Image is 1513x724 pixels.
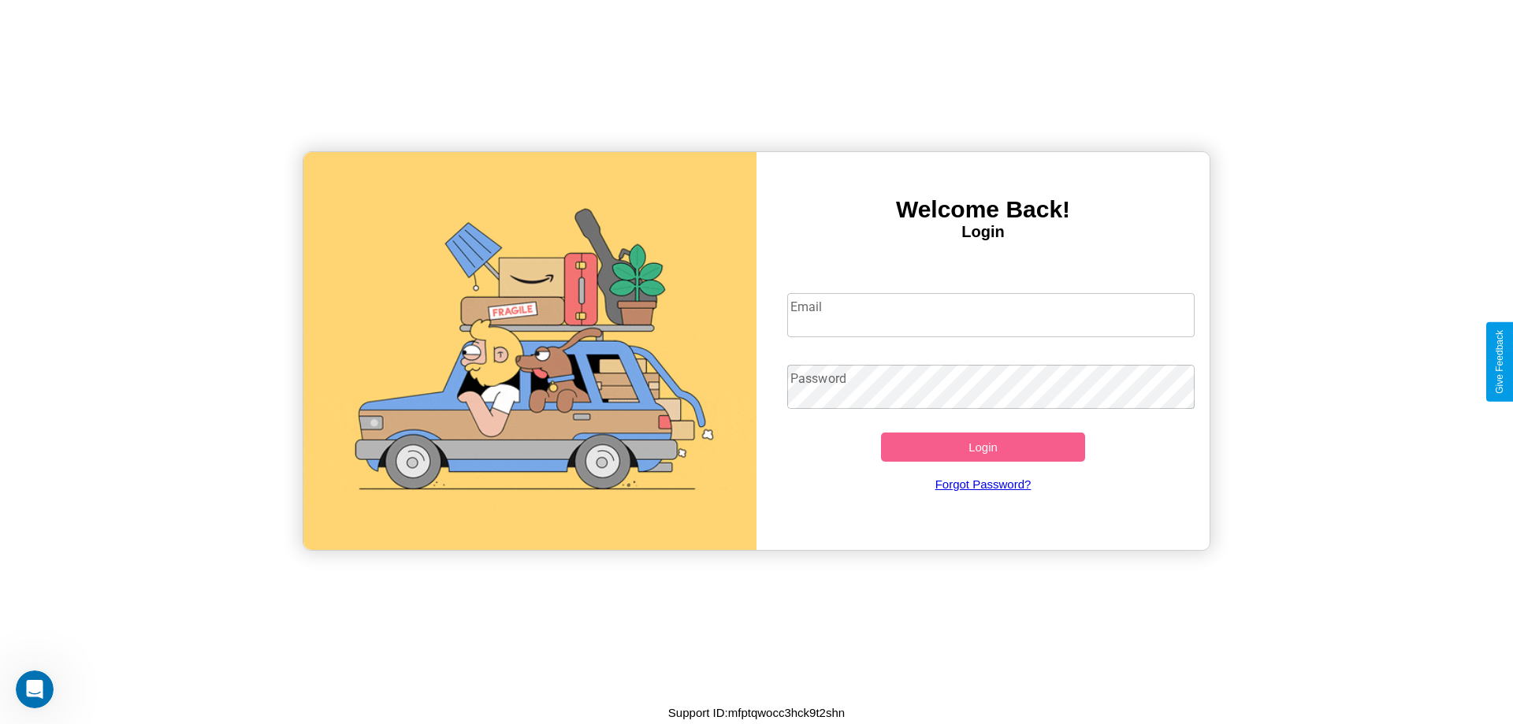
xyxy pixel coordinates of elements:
[668,702,845,723] p: Support ID: mfptqwocc3hck9t2shn
[16,670,54,708] iframe: Intercom live chat
[1494,330,1505,394] div: Give Feedback
[303,152,756,550] img: gif
[756,196,1210,223] h3: Welcome Back!
[756,223,1210,241] h4: Login
[779,462,1188,507] a: Forgot Password?
[881,433,1085,462] button: Login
